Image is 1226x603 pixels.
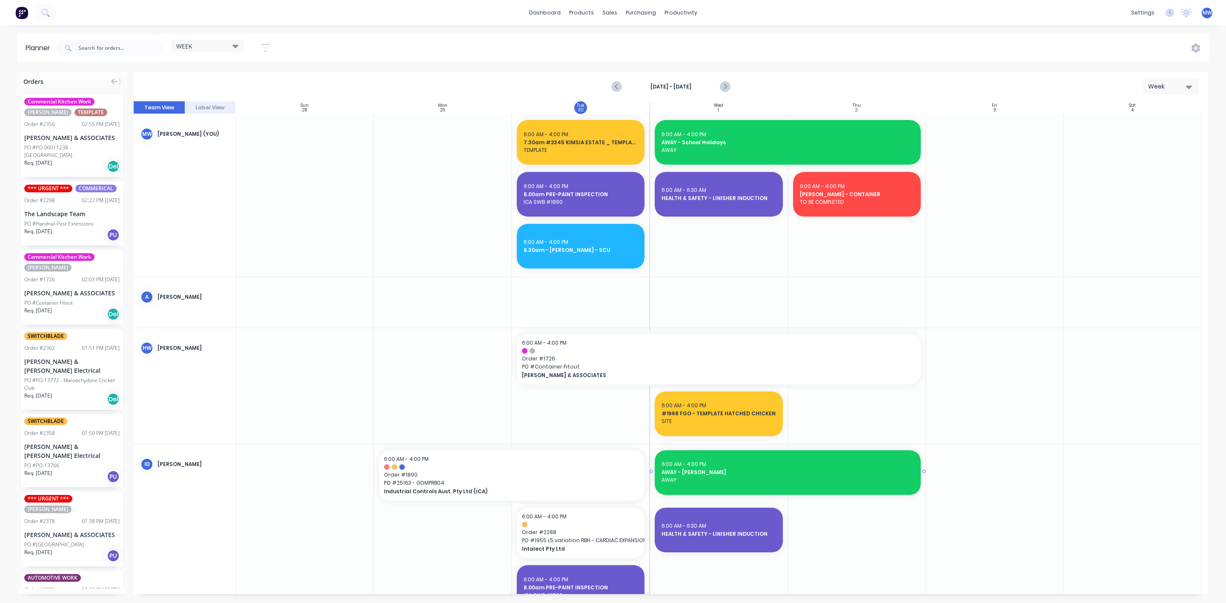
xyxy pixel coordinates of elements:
[24,549,52,556] span: Req. [DATE]
[82,197,120,204] div: 02:22 PM [DATE]
[24,228,52,235] span: Req. [DATE]
[107,308,120,320] div: Del
[24,442,120,460] div: [PERSON_NAME] & [PERSON_NAME] Electrical
[522,339,567,346] span: 6:00 AM - 4:00 PM
[662,410,776,417] span: #1968 FGO - TEMPLATE HATCHED CHICKEN
[24,209,120,218] div: The Landscape Team
[302,108,307,112] div: 28
[74,109,107,116] span: TEMPLATE
[800,198,914,206] span: TO BE COMPLETED
[992,103,997,108] div: Fri
[24,332,67,340] span: SWITCHBLADE
[24,299,73,307] div: PO #Container Fitout
[438,103,447,108] div: Mon
[140,128,153,140] div: MW
[855,108,858,112] div: 2
[140,458,153,471] div: ID
[82,344,120,352] div: 01:51 PM [DATE]
[24,253,95,261] span: Commercial Kitchen Work
[82,586,120,594] div: 12:10 PM [DATE]
[158,293,229,301] div: [PERSON_NAME]
[24,197,55,204] div: Order # 2298
[524,576,568,583] span: 6:00 AM - 4:00 PM
[524,238,568,246] span: 6:00 AM - 4:00 PM
[82,517,120,525] div: 01:38 PM [DATE]
[24,574,81,582] span: AUTOMOTIVE WORK
[522,363,915,371] span: PO # Container Fitout
[24,462,59,469] div: PO #PO-13766
[158,344,229,352] div: [PERSON_NAME]
[140,342,153,354] div: HW
[24,220,94,228] div: PO #Handrail Post Extensions
[662,460,706,468] span: 6:00 AM - 4:00 PM
[598,6,622,19] div: sales
[662,530,776,538] span: HEALTH & SAFETY - LINISHER INDUCTION
[24,357,120,375] div: [PERSON_NAME] & [PERSON_NAME] Electrical
[522,513,567,520] span: 6:00 AM - 4:00 PM
[24,159,52,167] span: Req. [DATE]
[524,584,638,592] span: 8.00am PRE-PAINT INSPECTION
[577,103,584,108] div: Tue
[134,101,185,114] button: Team View
[718,108,719,112] div: 1
[662,139,914,146] span: AWAY - School Holidays
[24,264,72,271] span: [PERSON_NAME]
[662,476,914,484] span: AWAY
[565,6,598,19] div: products
[384,488,614,495] span: Industrial Controls Aust. Pty Ltd (ICA)
[714,103,723,108] div: Wed
[185,101,236,114] button: Label View
[1127,6,1159,19] div: settings
[107,549,120,562] div: PU
[24,98,95,106] span: Commercial Kitchen Work
[1148,82,1187,91] div: Week
[176,42,192,51] span: WEEK
[524,131,568,138] span: 6:00 AM - 4:00 PM
[524,191,638,198] span: 8.00am PRE-PAINT INSPECTION
[384,455,429,463] span: 6:00 AM - 4:00 PM
[107,393,120,406] div: Del
[158,130,229,138] div: [PERSON_NAME] (You)
[578,108,584,112] div: 30
[82,276,120,283] div: 02:03 PM [DATE]
[440,108,445,112] div: 29
[524,139,638,146] span: 7.30am #2345 KIMSIA ESTATE _ TEMPLATE
[524,146,638,154] span: TEMPLATE
[628,83,713,91] strong: [DATE] - [DATE]
[24,377,120,392] div: PO #PO-13772 - Maroochydore Cricket Club
[853,103,861,108] div: Thu
[24,289,120,297] div: [PERSON_NAME] & ASSOCIATES
[24,344,55,352] div: Order # 2362
[82,429,120,437] div: 01:50 PM [DATE]
[662,194,776,202] span: HEALTH & SAFETY - LINISHER INDUCTION
[158,460,229,468] div: [PERSON_NAME]
[24,307,52,314] span: Req. [DATE]
[24,392,52,400] span: Req. [DATE]
[140,291,153,303] div: A
[660,6,702,19] div: productivity
[78,40,163,57] input: Search for orders...
[24,541,84,549] div: PO #[GEOGRAPHIC_DATA]
[993,108,996,112] div: 3
[524,198,638,206] span: ICA SWB #1890
[522,529,639,536] span: Order # 2288
[522,355,915,363] span: Order # 1726
[662,186,706,194] span: 6:00 AM - 6:30 AM
[522,545,628,553] span: Intalect Pty Ltd
[662,131,706,138] span: 6:00 AM - 4:00 PM
[524,592,638,599] span: ICA SWB #1890
[622,6,660,19] div: purchasing
[24,469,52,477] span: Req. [DATE]
[662,402,706,409] span: 6:00 AM - 4:00 PM
[24,144,120,159] div: PO #PO-00011238 - [GEOGRAPHIC_DATA]
[24,417,67,425] span: SWITCHBLADE
[1129,103,1136,108] div: Sat
[24,429,55,437] div: Order # 2358
[24,506,72,513] span: [PERSON_NAME]
[1131,108,1134,112] div: 4
[524,183,568,190] span: 6:00 AM - 4:00 PM
[384,479,639,487] span: PO # 25163 - GOMPRB04
[15,6,28,19] img: Factory
[24,109,72,116] span: [PERSON_NAME]
[800,191,914,198] span: [PERSON_NAME] - CONTAINER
